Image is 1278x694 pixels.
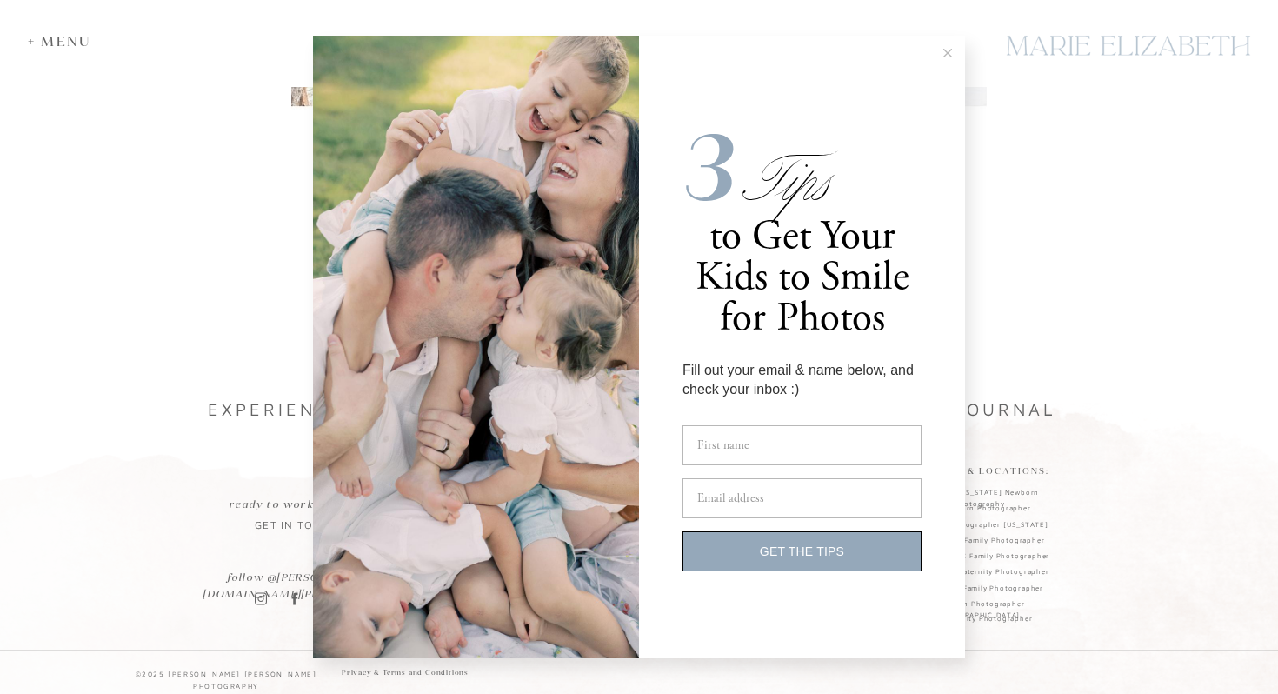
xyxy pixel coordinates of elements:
i: 3 [682,111,736,226]
div: Fill out your email & name below, and check your inbox :) [682,361,922,400]
span: ail address [714,490,764,506]
span: F [697,437,704,453]
span: Em [697,490,714,506]
button: GET THE TIPS [682,531,922,571]
span: Tips [736,138,820,223]
span: GET THE TIPS [760,544,844,558]
span: irst name [704,437,749,453]
span: to Get Your Kids to Smile for Photos [696,210,909,344]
